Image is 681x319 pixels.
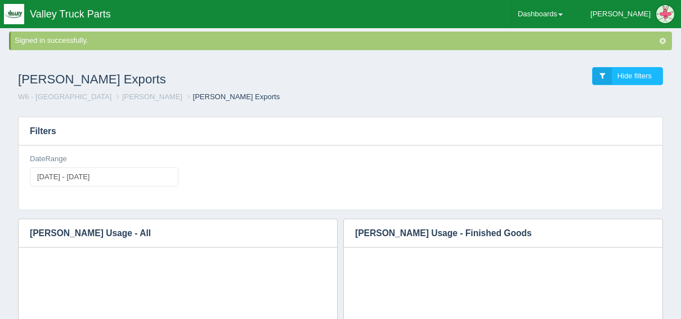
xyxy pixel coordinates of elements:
h1: [PERSON_NAME] Exports [18,67,340,92]
span: Valley Truck Parts [30,8,111,20]
h3: Filters [19,117,662,145]
h3: [PERSON_NAME] Usage - Finished Goods [344,219,646,247]
a: [PERSON_NAME] [122,92,182,101]
a: Hide filters [592,67,663,86]
img: Profile Picture [656,5,674,23]
li: [PERSON_NAME] Exports [185,92,280,103]
h3: [PERSON_NAME] Usage - All [19,219,320,247]
label: DateRange [30,154,67,165]
img: q1blfpkbivjhsugxdrfq.png [4,4,24,24]
a: W6 - [GEOGRAPHIC_DATA] [18,92,111,101]
span: Hide filters [617,72,652,80]
div: Signed in successfully. [15,36,670,46]
div: [PERSON_NAME] [590,3,651,25]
